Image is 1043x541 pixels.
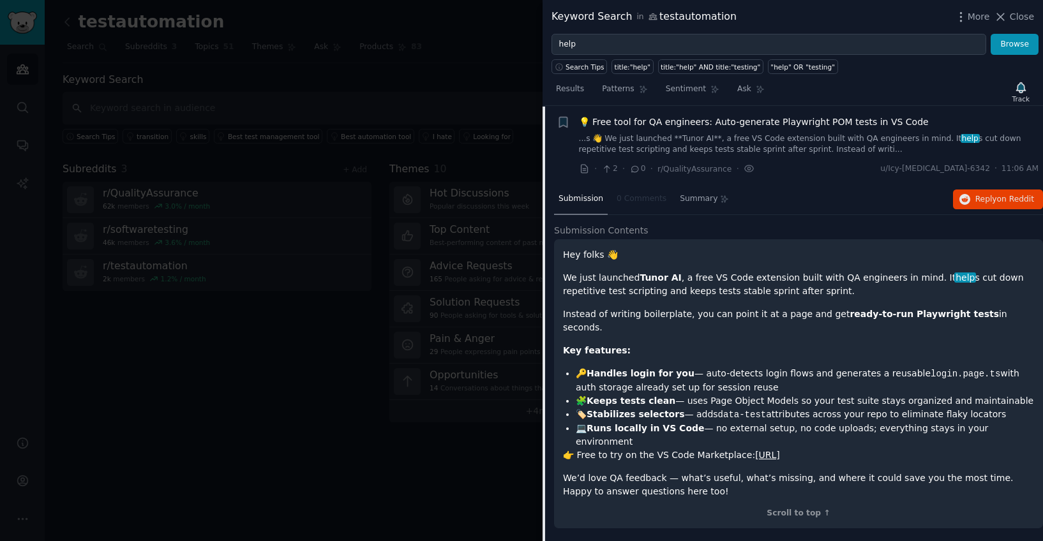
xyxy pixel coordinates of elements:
button: Close [994,10,1034,24]
a: ...s 👋 We just launched **Tunor AI**, a free VS Code extension built with QA engineers in mind. I... [579,133,1039,156]
a: [URL] [755,450,780,460]
span: Close [1010,10,1034,24]
span: Sentiment [666,84,706,95]
span: Summary [680,193,717,205]
strong: Handles login for you [587,368,694,378]
span: Reply [975,194,1034,205]
li: 🧩 — uses Page Object Models so your test suite stays organized and maintainable [576,394,1034,408]
strong: Tunor AI [640,272,681,283]
p: Hey folks 👋 [563,248,1034,262]
button: Browse [991,34,1039,56]
button: Replyon Reddit [953,189,1043,210]
p: Instead of writing boilerplate, you can point it at a page and get in seconds. [563,308,1034,334]
span: on Reddit [997,195,1034,204]
li: 💻 — no external setup, no code uploads; everything stays in your environment [576,422,1034,448]
button: Track [1008,78,1034,105]
div: "help" OR "testing" [770,63,835,71]
span: u/Icy-[MEDICAL_DATA]-6342 [880,163,990,175]
span: 11:06 AM [1002,163,1039,175]
span: Submission Contents [554,224,649,237]
code: data-test [718,410,767,420]
span: · [622,162,625,175]
span: More [968,10,990,24]
span: help [961,134,980,143]
p: We just launched , a free VS Code extension built with QA engineers in mind. It s cut down repeti... [563,271,1034,298]
span: · [736,162,739,175]
button: More [954,10,990,24]
span: Search Tips [566,63,604,71]
span: in [636,11,643,23]
a: title:"help" AND title:"testing" [658,59,763,74]
p: We’d love QA feedback — what’s useful, what’s missing, and where it could save you the most time.... [563,471,1034,498]
span: · [594,162,597,175]
span: Ask [737,84,751,95]
strong: Key features: [563,345,631,355]
strong: Keeps tests clean [587,396,675,406]
p: 👉 Free to try on the VS Code Marketplace: [563,448,1034,462]
a: Ask [733,79,769,105]
div: title:"help" [615,63,650,71]
div: Track [1012,94,1030,103]
a: "help" OR "testing" [768,59,838,74]
a: title:"help" [612,59,653,74]
span: 0 [629,163,645,175]
a: Results [552,79,589,105]
button: Search Tips [552,59,607,74]
a: Sentiment [661,79,724,105]
span: Results [556,84,584,95]
li: 🏷️ — adds attributes across your repo to eliminate flaky locators [576,408,1034,422]
input: Try a keyword related to your business [552,34,986,56]
span: r/QualityAssurance [657,165,732,174]
span: Submission [559,193,603,205]
div: Keyword Search testautomation [552,9,737,25]
span: Patterns [602,84,634,95]
strong: ready-to-run Playwright tests [850,309,999,319]
span: · [650,162,653,175]
div: Scroll to top ↑ [563,508,1034,519]
strong: Stabilizes selectors [587,409,684,419]
a: 💡 Free tool for QA engineers: Auto-generate Playwright POM tests in VS Code [579,115,929,129]
span: help [954,272,976,283]
strong: Runs locally in VS Code [587,423,705,433]
span: · [994,163,997,175]
a: Patterns [597,79,652,105]
div: title:"help" AND title:"testing" [661,63,760,71]
code: login.page.ts [931,369,1000,379]
span: 2 [601,163,617,175]
li: 🔑 — auto-detects login flows and generates a reusable with auth storage already set up for sessio... [576,367,1034,394]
